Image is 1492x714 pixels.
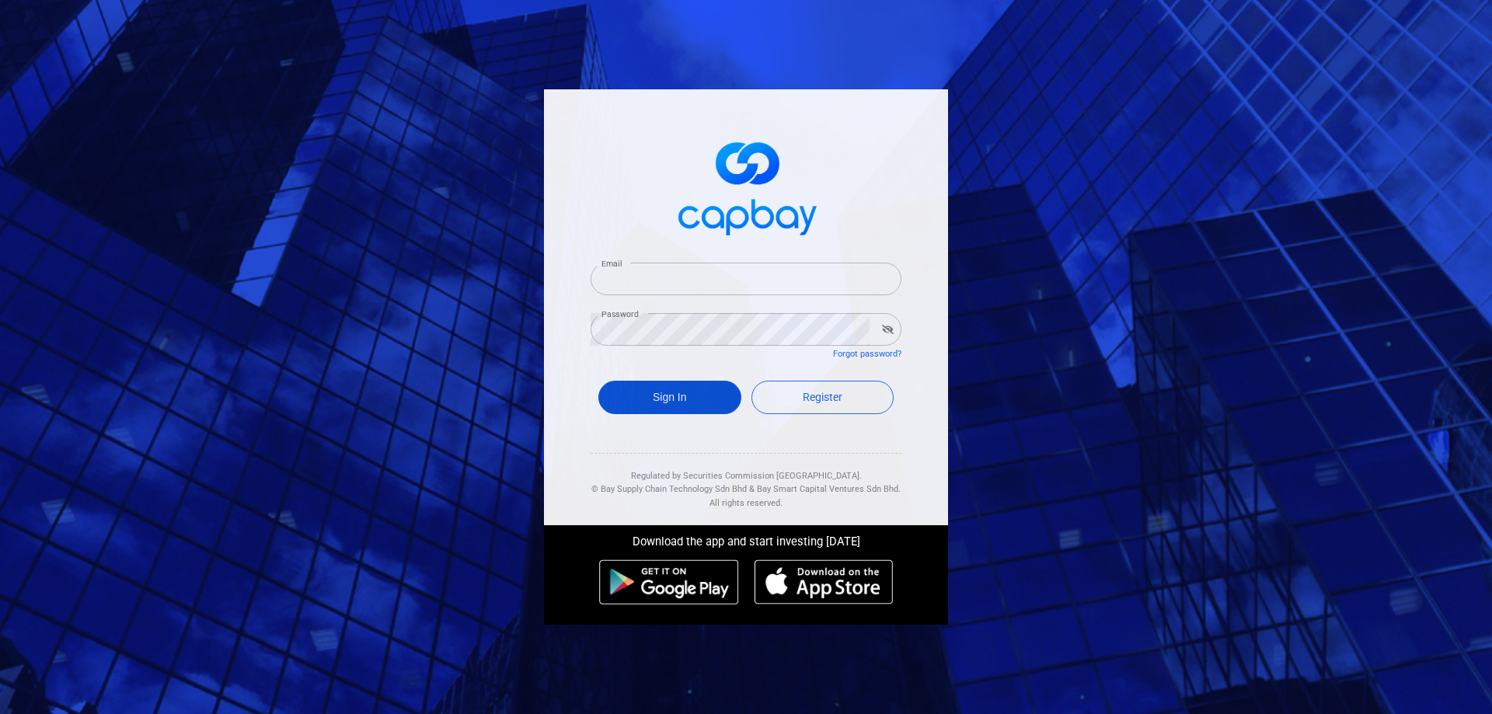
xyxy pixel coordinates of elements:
button: Sign In [598,381,741,414]
span: Bay Smart Capital Ventures Sdn Bhd. [757,484,901,494]
span: © Bay Supply Chain Technology Sdn Bhd [591,484,747,494]
a: Register [751,381,894,414]
div: Download the app and start investing [DATE] [532,525,960,552]
div: Regulated by Securities Commission [GEOGRAPHIC_DATA]. & All rights reserved. [591,454,901,510]
img: ios [755,559,893,604]
label: Password [601,308,639,320]
label: Email [601,258,622,270]
img: logo [668,128,824,244]
a: Forgot password? [833,349,901,359]
span: Register [803,391,842,403]
img: android [599,559,739,604]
